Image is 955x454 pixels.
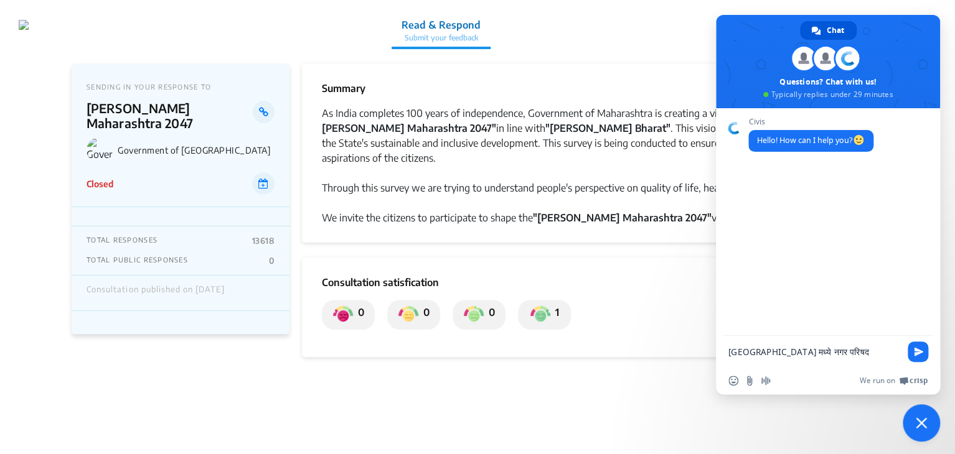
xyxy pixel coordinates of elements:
[322,122,496,134] strong: [PERSON_NAME] Maharashtra 2047"
[87,83,275,91] p: SENDING IN YOUR RESPONSE TO
[87,256,188,266] p: TOTAL PUBLIC RESPONSES
[87,177,113,190] p: Closed
[87,137,113,163] img: Government of Maharashtra logo
[87,236,158,246] p: TOTAL RESPONSES
[322,106,876,165] div: As India completes 100 years of independence, Government of Maharashtra is creating a vision docu...
[903,404,940,442] div: Close chat
[530,305,550,325] img: private_satisfied.png
[745,376,755,386] span: Send a file
[402,17,481,32] p: Read & Respond
[464,305,484,325] img: private_somewhat_satisfied.png
[402,32,481,44] p: Submit your feedback
[860,376,895,386] span: We run on
[860,376,928,386] a: We run onCrisp
[761,376,771,386] span: Audio message
[118,145,275,155] p: Government of [GEOGRAPHIC_DATA]
[322,180,876,195] div: Through this survey we are trying to understand people's perspective on quality of life, health, ...
[827,21,844,40] span: Chat
[545,122,670,134] strong: "[PERSON_NAME] Bharat"
[87,285,225,301] div: Consultation published on [DATE]
[418,305,430,325] p: 0
[854,14,936,34] button: Log In / Sign Up
[398,305,418,325] img: private_somewhat_dissatisfied.png
[19,20,29,30] img: 7907nfqetxyivg6ubhai9kg9bhzr
[800,21,857,40] div: Chat
[269,256,275,266] p: 0
[908,341,928,362] span: Send
[728,346,900,358] textarea: Compose your message...
[322,275,876,290] p: Consultation satisfication
[252,236,275,246] p: 13618
[550,305,559,325] p: 1
[728,376,738,386] span: Insert an emoji
[353,305,364,325] p: 0
[748,118,873,126] span: Civis
[333,305,353,325] img: private_dissatisfied.png
[322,210,876,225] div: We invite the citizens to participate to shape the vision.
[87,101,253,131] p: [PERSON_NAME] Maharashtra 2047
[757,135,865,146] span: Hello! How can I help you?
[533,211,712,224] strong: "[PERSON_NAME] Maharashtra 2047"
[910,376,928,386] span: Crisp
[484,305,495,325] p: 0
[322,81,365,96] p: Summary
